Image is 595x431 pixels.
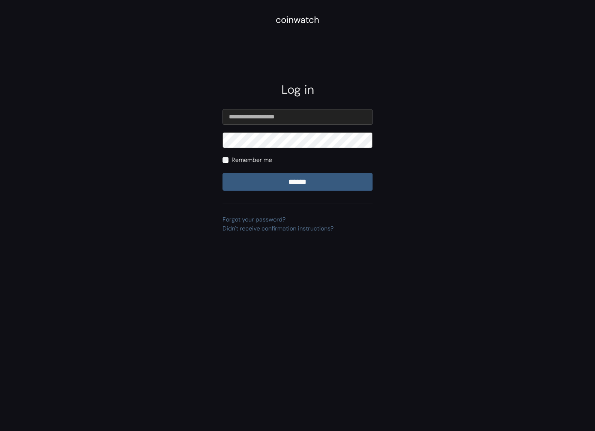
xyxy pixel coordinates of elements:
div: coinwatch [276,13,319,27]
h2: Log in [222,82,373,97]
label: Remember me [231,156,272,165]
a: Didn't receive confirmation instructions? [222,224,334,232]
a: Forgot your password? [222,215,285,223]
a: coinwatch [276,17,319,25]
